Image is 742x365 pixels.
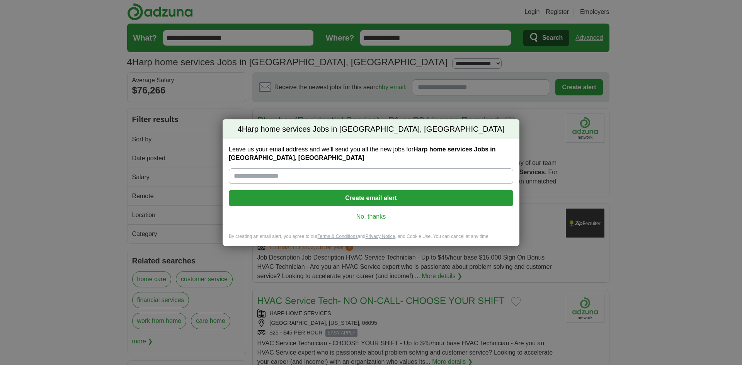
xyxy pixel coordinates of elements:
[238,124,242,135] span: 4
[317,234,357,239] a: Terms & Conditions
[229,145,513,162] label: Leave us your email address and we'll send you all the new jobs for
[223,233,519,246] div: By creating an email alert, you agree to our and , and Cookie Use. You can cancel at any time.
[223,119,519,139] h2: Harp home services Jobs in [GEOGRAPHIC_DATA], [GEOGRAPHIC_DATA]
[366,234,395,239] a: Privacy Notice
[235,212,507,221] a: No, thanks
[229,190,513,206] button: Create email alert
